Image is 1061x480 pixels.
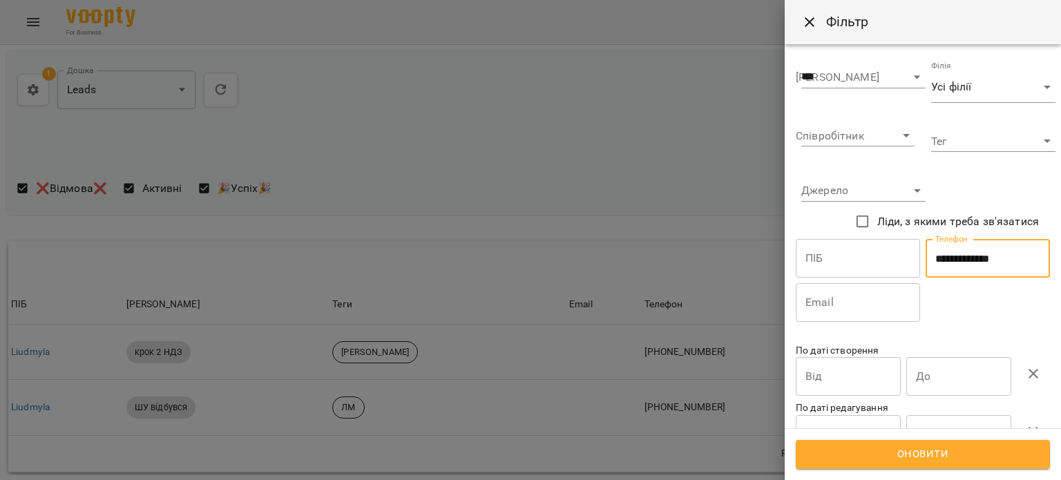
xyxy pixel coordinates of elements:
p: По даті редагування [796,401,1050,415]
label: Філія [931,62,951,70]
button: Close [793,6,826,39]
span: Усі філії [931,79,1039,95]
button: Оновити [796,440,1050,469]
div: Усі філії [931,72,1055,103]
p: По даті створення [796,344,1050,358]
span: Ліди, з якими треба зв'язатися [877,213,1039,230]
label: [PERSON_NAME] [796,72,879,83]
h6: Фільтр [826,11,1044,32]
label: Співробітник [796,131,864,142]
span: Оновити [811,445,1035,463]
